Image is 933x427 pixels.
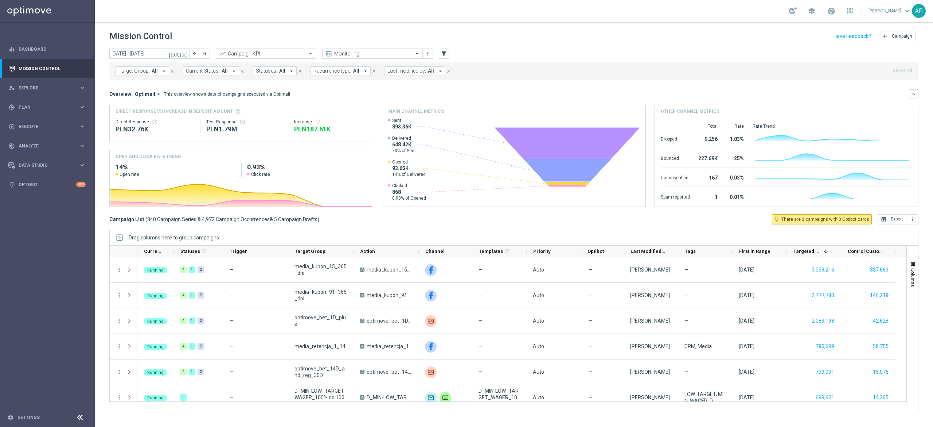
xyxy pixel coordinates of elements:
[753,123,912,129] div: Rate Trend
[317,216,319,223] span: )
[8,46,15,53] i: equalizer
[295,249,325,254] span: Target Group
[180,318,187,324] div: 4
[533,249,551,254] span: Priority
[110,257,137,283] div: Press SPACE to select this row.
[137,334,895,359] div: Press SPACE to select this row.
[882,33,888,39] i: add
[206,125,282,134] div: PLN1,788,495
[699,132,718,144] div: 9,256
[881,216,887,222] i: open_in_browser
[190,49,200,59] button: arrow_back
[437,68,444,74] i: arrow_drop_down
[110,334,137,359] div: Press SPACE to select this row.
[869,265,889,274] button: 337,663
[371,69,376,74] i: close
[116,108,233,115] span: Direct Response VS Increase In Deposit Amount
[129,235,219,241] div: Row Groups
[739,318,754,324] div: 01 Sep 2025, Monday
[155,91,162,97] i: arrow_drop_down
[8,182,86,188] button: lightbulb Optibot +10
[297,67,303,75] button: close
[118,68,150,74] span: Target Group:
[79,123,86,130] i: keyboard_arrow_right
[8,39,86,59] div: Dashboard
[479,266,483,273] span: —
[116,318,122,324] i: more_vert
[367,343,413,350] span: media_retencja_1_14
[360,249,375,254] span: Action
[811,291,835,300] button: 2,777,780
[384,66,445,76] button: Last modified by: All arrow_drop_down
[684,266,688,273] span: —
[110,359,137,385] div: Press SPACE to select this row.
[367,394,413,401] span: D_MIN-LOW_TARGET_WAGER_100% do 100 PLN_PLMECZE_030925
[360,268,364,272] span: A
[661,191,690,202] div: Spam reported
[239,67,246,75] button: close
[739,343,754,350] div: 01 Sep 2025, Monday
[425,290,437,301] img: Facebook Custom Audience
[222,68,228,74] span: All
[8,66,86,72] button: Mission Control
[589,266,593,273] span: —
[147,345,164,349] span: Running
[168,49,190,59] button: [DATE]
[116,369,122,375] button: more_vert
[425,51,431,57] i: more_vert
[906,214,918,224] button: more_vert
[189,266,195,273] div: 1
[726,123,744,129] div: Rate
[19,86,79,90] span: Explore
[392,165,426,172] span: 93.65K
[200,49,210,59] button: arrow_forward
[446,69,451,74] i: close
[479,249,503,254] span: Templates
[739,292,754,299] div: 01 Sep 2025, Monday
[19,144,79,148] span: Analyze
[8,162,86,168] div: Data Studio keyboard_arrow_right
[425,315,437,327] div: Criteo
[79,142,86,149] i: keyboard_arrow_right
[815,393,835,402] button: 699,621
[144,249,161,254] span: Current Status
[808,7,816,15] span: school
[684,343,712,350] span: CRM, Media
[872,393,889,402] button: 14,265
[392,172,426,177] span: 14% of Delivered
[811,265,835,274] button: 3,039,216
[230,249,247,254] span: Trigger
[294,314,347,327] span: optimove_bet_1D_plus
[240,69,245,74] i: close
[661,152,690,164] div: Bounced
[8,104,79,111] div: Plan
[315,119,321,125] i: refresh
[109,91,133,97] h3: Overview:
[109,216,319,223] h3: Campaign List
[503,247,510,255] span: Calculate column
[229,318,233,324] span: —
[360,370,364,374] span: A
[699,171,718,183] div: 167
[878,214,906,224] button: open_in_browser Export
[288,68,295,74] i: arrow_drop_down
[425,264,437,276] img: Facebook Custom Audience
[76,182,86,187] div: +10
[170,69,175,74] i: close
[116,394,122,401] button: more_vert
[8,162,79,169] div: Data Studio
[161,68,167,74] i: arrow_drop_down
[110,308,137,334] div: Press SPACE to select this row.
[392,159,426,165] span: Opened
[189,292,195,299] div: 1
[479,318,483,324] span: —
[231,68,237,74] i: arrow_drop_down
[879,31,916,41] button: add Campaign
[229,267,233,273] span: —
[533,292,544,298] span: Auto
[137,359,895,385] div: Press SPACE to select this row.
[144,369,167,376] colored-tag: Running
[247,163,367,172] h2: 0.93%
